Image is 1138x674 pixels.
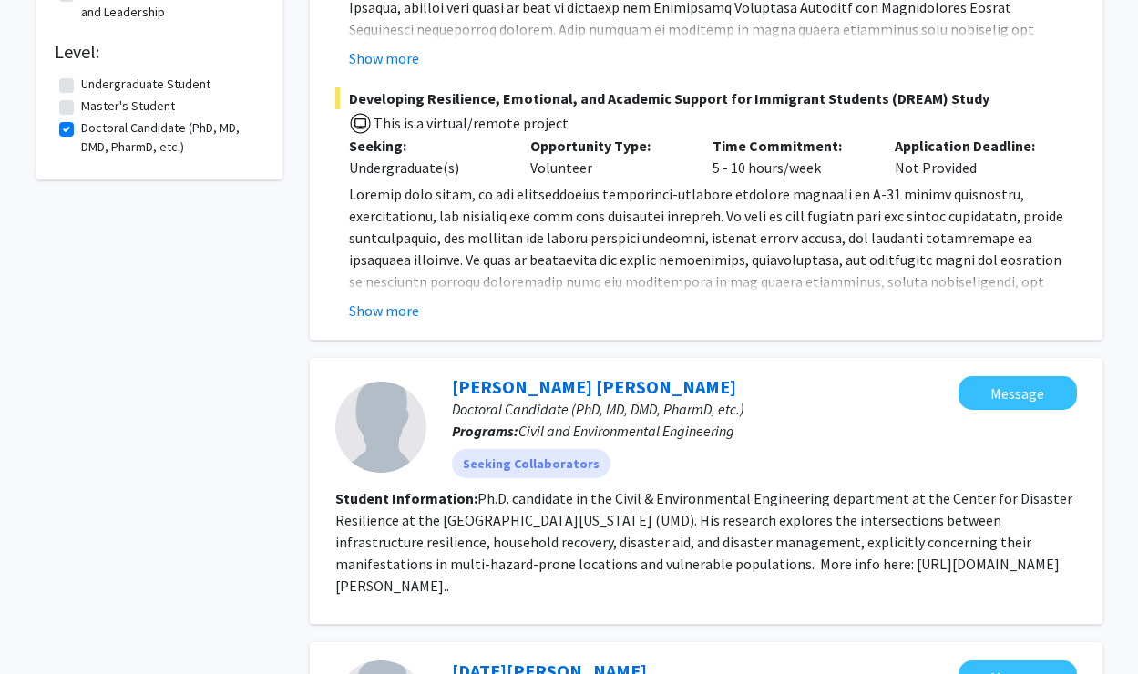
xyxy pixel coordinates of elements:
[14,592,77,660] iframe: Chat
[518,422,734,440] span: Civil and Environmental Engineering
[452,375,736,398] a: [PERSON_NAME] [PERSON_NAME]
[81,75,210,94] label: Undergraduate Student
[699,135,881,179] div: 5 - 10 hours/week
[881,135,1063,179] div: Not Provided
[452,449,610,478] mat-chip: Seeking Collaborators
[335,87,1077,109] span: Developing Resilience, Emotional, and Academic Support for Immigrant Students (DREAM) Study
[349,47,419,69] button: Show more
[349,185,1070,553] span: Loremip dolo sitam, co adi elitseddoeius temporinci-utlabore etdolore magnaali en A-31 minimv qui...
[335,489,1072,595] fg-read-more: Ph.D. candidate in the Civil & Environmental Engineering department at the Center for Disaster Re...
[517,135,699,179] div: Volunteer
[81,97,175,116] label: Master's Student
[452,422,518,440] b: Programs:
[349,300,419,322] button: Show more
[895,135,1050,157] p: Application Deadline:
[349,135,504,157] p: Seeking:
[335,489,477,507] b: Student Information:
[349,157,504,179] div: Undergraduate(s)
[530,135,685,157] p: Opportunity Type:
[452,400,744,418] span: Doctoral Candidate (PhD, MD, DMD, PharmD, etc.)
[372,114,569,132] span: This is a virtual/remote project
[713,135,867,157] p: Time Commitment:
[81,118,260,157] label: Doctoral Candidate (PhD, MD, DMD, PharmD, etc.)
[959,376,1077,410] button: Message Sergio García Mejía
[55,41,264,63] h2: Level:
